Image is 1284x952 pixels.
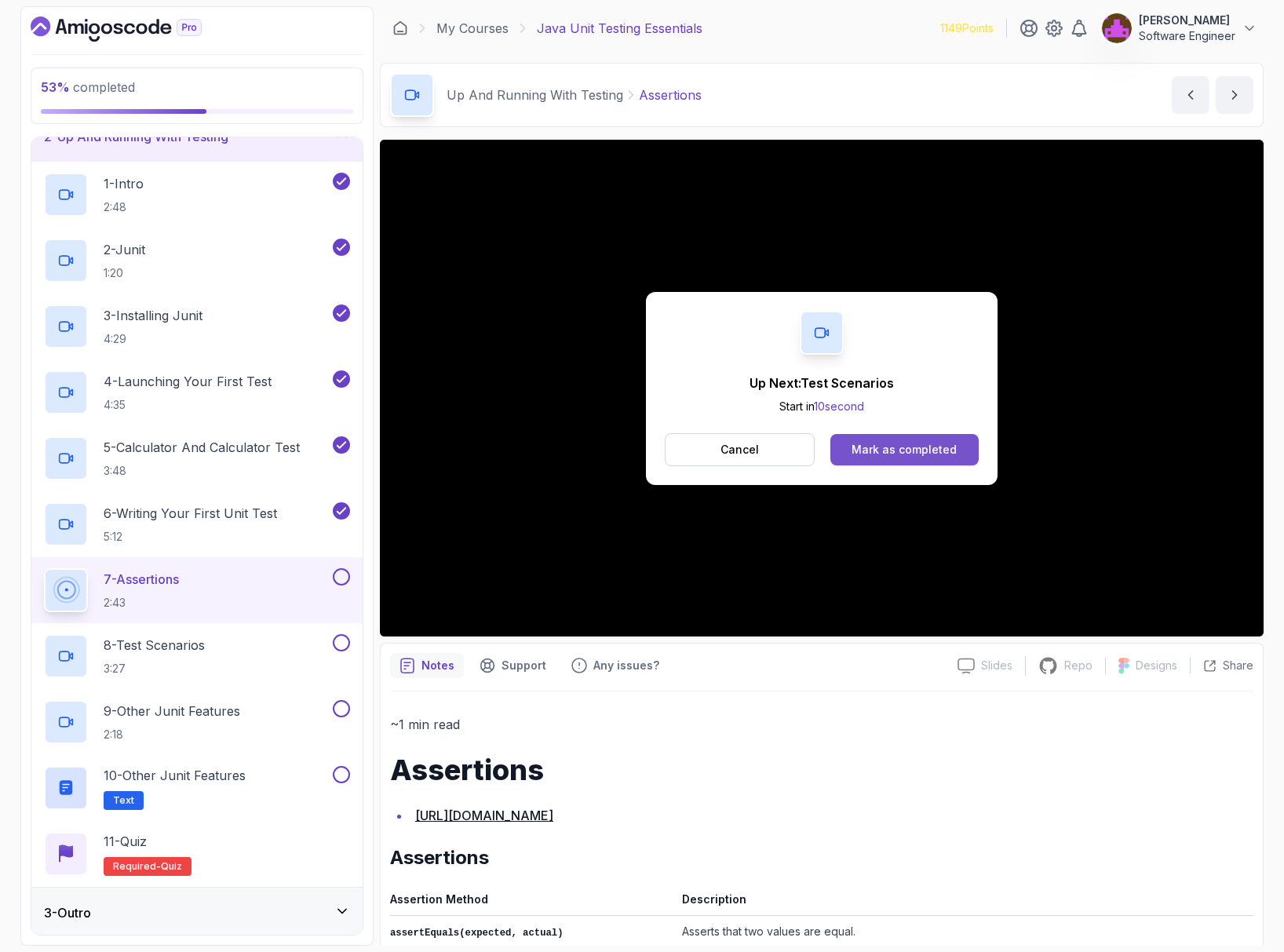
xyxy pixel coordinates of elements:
h1: Assertions [390,754,1253,786]
p: Assertions [639,86,702,104]
button: notes button [390,653,464,678]
p: 9 - Other Junit Features [104,702,240,720]
td: Asserts that two values are equal. [676,916,1253,949]
p: Software Engineer [1139,28,1235,44]
p: Share [1223,658,1253,673]
button: 3-Installing Junit4:29 [44,305,350,348]
button: 3-Outro [31,888,363,938]
p: Java Unit Testing Essentials [537,19,702,38]
p: 5 - Calculator And Calculator Test [104,438,300,457]
button: 8-Test Scenarios3:27 [44,634,350,678]
button: 11-QuizRequired-quiz [44,832,350,876]
button: 7-Assertions2:43 [44,568,350,612]
p: 3:27 [104,661,205,677]
span: Text [113,794,134,807]
iframe: 7 - Assertions [380,140,1264,636]
button: 2-Junit1:20 [44,239,350,283]
p: Notes [421,658,454,673]
h3: 3 - Outro [44,903,91,922]
p: 2:48 [104,199,144,215]
button: Support button [470,653,556,678]
p: Start in [750,399,894,414]
p: Cancel [720,442,759,458]
p: Up Next: Test Scenarios [750,374,894,392]
span: 10 second [814,399,864,413]
p: 4 - Launching Your First Test [104,372,272,391]
span: Required- [113,860,161,873]
h2: Assertions [390,845,1253,870]
p: 2:18 [104,727,240,742]
a: Dashboard [392,20,408,36]
p: 7 - Assertions [104,570,179,589]
th: Assertion Method [390,889,676,916]
p: 11 - Quiz [104,832,147,851]
p: Any issues? [593,658,659,673]
button: 5-Calculator And Calculator Test3:48 [44,436,350,480]
span: completed [41,79,135,95]
p: 4:29 [104,331,202,347]
span: 53 % [41,79,70,95]
p: 1149 Points [940,20,994,36]
p: [PERSON_NAME] [1139,13,1235,28]
div: Mark as completed [852,442,957,458]
th: Description [676,889,1253,916]
p: 3 - Installing Junit [104,306,202,325]
button: 6-Writing Your First Unit Test5:12 [44,502,350,546]
p: 1 - Intro [104,174,144,193]
button: Mark as completed [830,434,979,465]
p: 5:12 [104,529,277,545]
p: Slides [981,658,1012,673]
button: Share [1190,658,1253,673]
p: Repo [1064,658,1092,673]
p: 2 - Junit [104,240,145,259]
p: Up And Running With Testing [447,86,623,104]
button: Cancel [665,433,815,466]
p: 2:43 [104,595,179,611]
button: Feedback button [562,653,669,678]
p: 3:48 [104,463,300,479]
p: 10 - Other Junit Features [104,766,246,785]
button: 10-Other Junit FeaturesText [44,766,350,810]
span: quiz [161,860,182,873]
p: Designs [1136,658,1177,673]
a: My Courses [436,19,509,38]
button: 1-Intro2:48 [44,173,350,217]
p: 8 - Test Scenarios [104,636,205,655]
button: previous content [1172,76,1209,114]
button: 9-Other Junit Features2:18 [44,700,350,744]
p: 1:20 [104,265,145,281]
button: next content [1216,76,1253,114]
p: ~1 min read [390,713,1253,735]
p: 6 - Writing Your First Unit Test [104,504,277,523]
a: Dashboard [31,16,238,42]
p: 4:35 [104,397,272,413]
button: user profile image[PERSON_NAME]Software Engineer [1101,13,1257,44]
p: Support [502,658,546,673]
code: assertEquals(expected, actual) [390,928,564,939]
button: 4-Launching Your First Test4:35 [44,370,350,414]
img: user profile image [1102,13,1132,43]
a: [URL][DOMAIN_NAME] [415,808,553,823]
